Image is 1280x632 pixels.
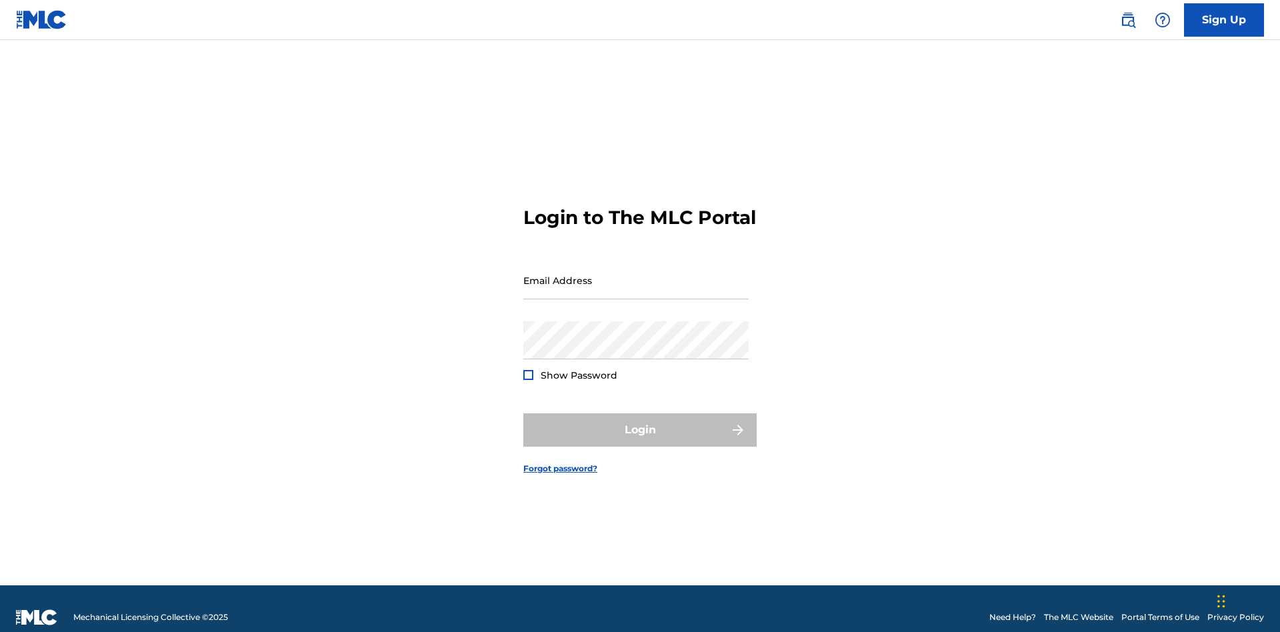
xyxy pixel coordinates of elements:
[16,609,57,625] img: logo
[1155,12,1171,28] img: help
[1044,611,1113,623] a: The MLC Website
[523,206,756,229] h3: Login to The MLC Portal
[523,463,597,475] a: Forgot password?
[1120,12,1136,28] img: search
[1213,568,1280,632] iframe: Chat Widget
[1149,7,1176,33] div: Help
[989,611,1036,623] a: Need Help?
[1115,7,1141,33] a: Public Search
[541,369,617,381] span: Show Password
[1207,611,1264,623] a: Privacy Policy
[1121,611,1199,623] a: Portal Terms of Use
[1184,3,1264,37] a: Sign Up
[16,10,67,29] img: MLC Logo
[73,611,228,623] span: Mechanical Licensing Collective © 2025
[1217,581,1225,621] div: Drag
